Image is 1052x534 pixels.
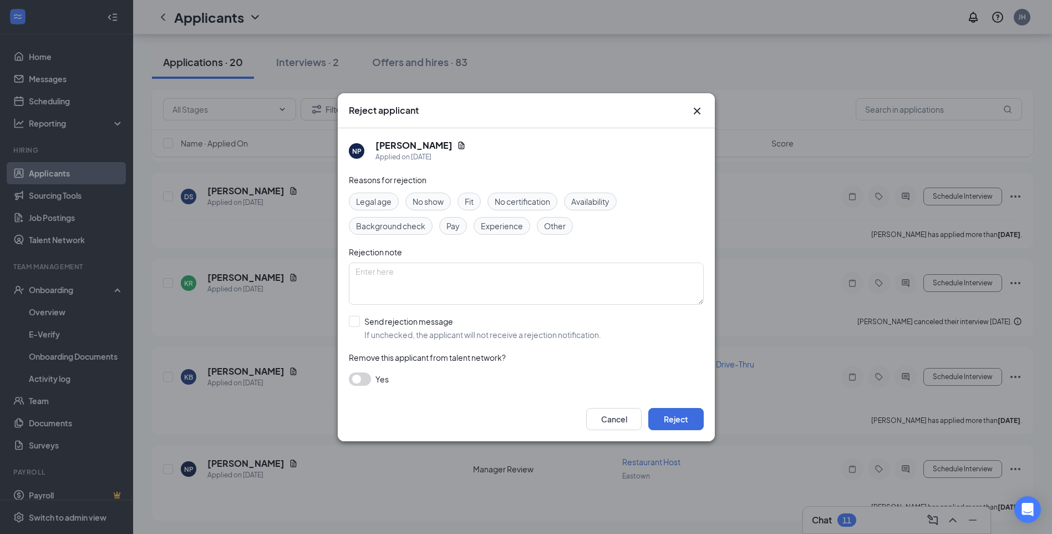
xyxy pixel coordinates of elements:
span: Yes [375,372,389,386]
span: Legal age [356,195,392,208]
div: NP [352,146,361,155]
h5: [PERSON_NAME] [375,139,453,152]
svg: Cross [690,104,704,118]
span: Experience [481,220,523,232]
span: No show [413,195,444,208]
div: Open Intercom Messenger [1014,496,1041,523]
span: Reasons for rejection [349,175,426,185]
h3: Reject applicant [349,104,419,117]
button: Close [690,104,704,118]
span: Rejection note [349,247,402,257]
span: Remove this applicant from talent network? [349,352,506,362]
svg: Document [457,141,466,150]
span: Availability [571,195,609,208]
div: Applied on [DATE] [375,152,466,163]
span: Background check [356,220,425,232]
span: No certification [495,195,550,208]
span: Pay [446,220,460,232]
span: Other [544,220,566,232]
button: Reject [648,408,704,430]
span: Fit [465,195,474,208]
button: Cancel [586,408,642,430]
